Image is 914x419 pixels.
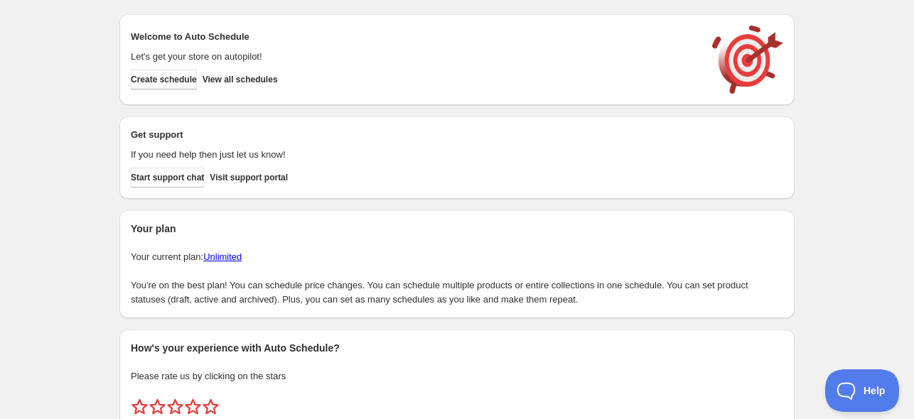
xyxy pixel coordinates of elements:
[131,278,783,307] p: You're on the best plan! You can schedule price changes. You can schedule multiple products or en...
[131,30,698,44] h2: Welcome to Auto Schedule
[131,341,783,355] h2: How's your experience with Auto Schedule?
[131,74,197,85] span: Create schedule
[210,168,288,187] a: Visit support portal
[131,128,698,142] h2: Get support
[131,168,204,187] a: Start support chat
[825,369,900,412] iframe: Toggle Customer Support
[203,74,278,85] span: View all schedules
[131,148,698,162] p: If you need help then just let us know!
[131,222,783,236] h2: Your plan
[210,172,288,183] span: Visit support portal
[203,70,278,89] button: View all schedules
[131,172,204,183] span: Start support chat
[131,70,197,89] button: Create schedule
[131,369,783,383] p: Please rate us by clicking on the stars
[131,50,698,64] p: Let's get your store on autopilot!
[131,250,783,264] p: Your current plan:
[203,251,242,262] a: Unlimited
